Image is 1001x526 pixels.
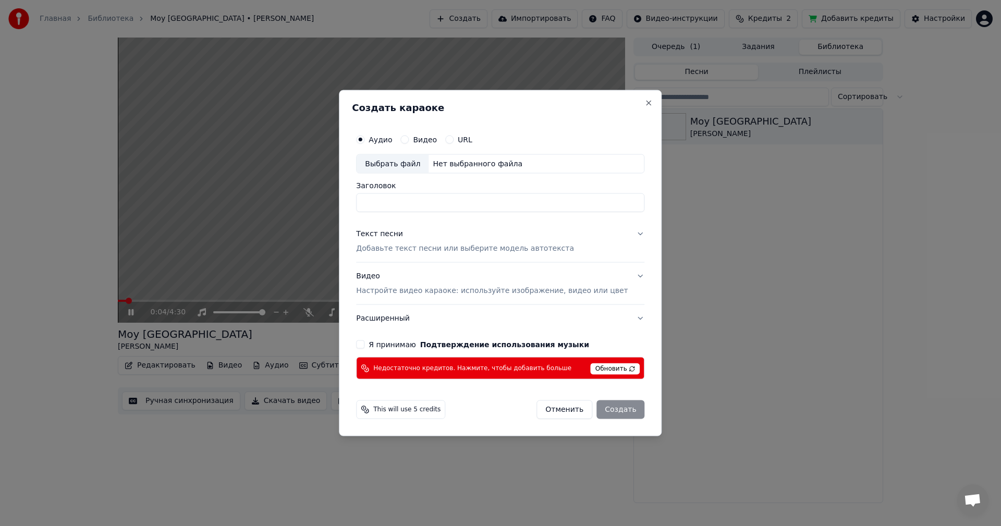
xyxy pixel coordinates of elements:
[356,271,628,296] div: Видео
[352,103,649,112] h2: Создать караоке
[356,263,644,304] button: ВидеоНастройте видео караоке: используйте изображение, видео или цвет
[356,286,628,296] p: Настройте видео караоке: используйте изображение, видео или цвет
[356,243,574,254] p: Добавьте текст песни или выберите модель автотекста
[369,341,589,348] label: Я принимаю
[420,341,589,348] button: Я принимаю
[369,136,392,143] label: Аудио
[356,229,403,239] div: Текст песни
[356,221,644,262] button: Текст песниДобавьте текст песни или выберите модель автотекста
[357,154,429,173] div: Выбрать файл
[429,158,527,169] div: Нет выбранного файла
[373,406,441,414] span: This will use 5 credits
[356,305,644,332] button: Расширенный
[458,136,472,143] label: URL
[356,182,644,189] label: Заголовок
[536,400,592,419] button: Отменить
[373,364,571,372] span: Недостаточно кредитов. Нажмите, чтобы добавить больше
[413,136,437,143] label: Видео
[591,363,640,375] span: Обновить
